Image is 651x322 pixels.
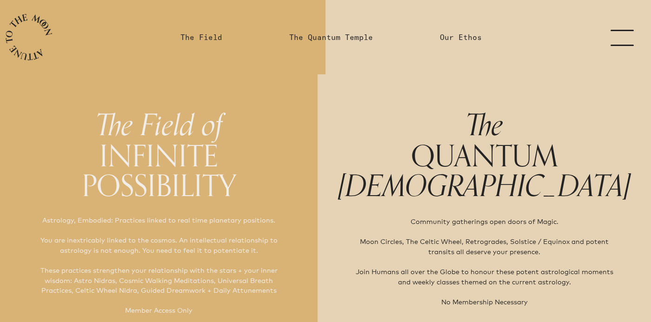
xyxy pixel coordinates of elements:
a: Our Ethos [440,32,482,43]
a: The Quantum Temple [289,32,373,43]
p: Community gatherings open doors of Magic. Moon Circles, The Celtic Wheel, Retrogrades, Solstice /... [353,217,616,307]
h1: INFINITE POSSIBILITY [20,110,297,200]
span: [DEMOGRAPHIC_DATA] [338,162,631,211]
span: The Field of [95,101,222,150]
span: The [465,101,503,150]
a: The Field [180,32,222,43]
h1: QUANTUM [338,110,631,202]
p: Astrology, Embodied: Practices linked to real time planetary positions. You are inextricably link... [35,215,282,315]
